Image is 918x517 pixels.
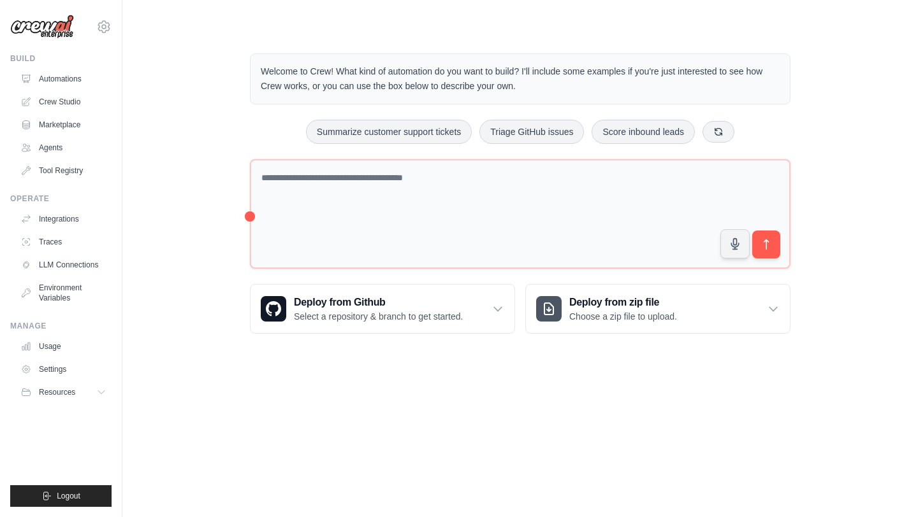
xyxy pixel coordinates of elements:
[15,336,112,357] a: Usage
[15,278,112,308] a: Environment Variables
[569,295,677,310] h3: Deploy from zip file
[479,120,584,144] button: Triage GitHub issues
[294,310,463,323] p: Select a repository & branch to get started.
[10,194,112,204] div: Operate
[15,138,112,158] a: Agents
[569,310,677,323] p: Choose a zip file to upload.
[15,160,112,181] a: Tool Registry
[15,232,112,252] a: Traces
[10,15,74,39] img: Logo
[10,53,112,64] div: Build
[57,491,80,501] span: Logout
[592,120,695,144] button: Score inbound leads
[15,209,112,229] a: Integrations
[15,69,112,89] a: Automations
[39,387,75,397] span: Resources
[10,485,112,507] button: Logout
[15,115,112,135] a: Marketplace
[261,64,780,94] p: Welcome to Crew! What kind of automation do you want to build? I'll include some examples if you'...
[15,382,112,402] button: Resources
[15,359,112,379] a: Settings
[10,321,112,331] div: Manage
[15,255,112,275] a: LLM Connections
[15,92,112,112] a: Crew Studio
[306,120,472,144] button: Summarize customer support tickets
[294,295,463,310] h3: Deploy from Github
